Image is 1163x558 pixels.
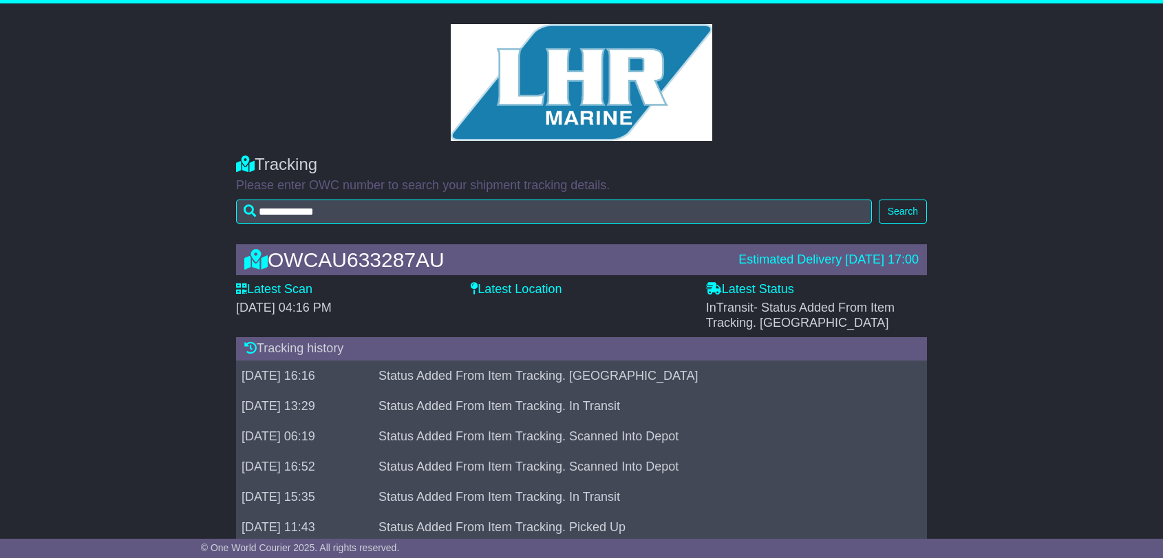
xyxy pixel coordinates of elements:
[451,24,712,141] img: GetCustomerLogo
[236,391,373,421] td: [DATE] 13:29
[236,512,373,542] td: [DATE] 11:43
[706,282,794,297] label: Latest Status
[373,391,909,421] td: Status Added From Item Tracking. In Transit
[471,282,562,297] label: Latest Location
[236,361,373,391] td: [DATE] 16:16
[236,451,373,482] td: [DATE] 16:52
[706,301,895,330] span: InTransit
[236,337,927,361] div: Tracking history
[373,482,909,512] td: Status Added From Item Tracking. In Transit
[236,301,332,314] span: [DATE] 04:16 PM
[201,542,400,553] span: © One World Courier 2025. All rights reserved.
[237,248,732,271] div: OWCAU633287AU
[373,512,909,542] td: Status Added From Item Tracking. Picked Up
[373,361,909,391] td: Status Added From Item Tracking. [GEOGRAPHIC_DATA]
[373,421,909,451] td: Status Added From Item Tracking. Scanned Into Depot
[236,178,927,193] p: Please enter OWC number to search your shipment tracking details.
[236,282,312,297] label: Latest Scan
[236,421,373,451] td: [DATE] 06:19
[236,482,373,512] td: [DATE] 15:35
[706,301,895,330] span: - Status Added From Item Tracking. [GEOGRAPHIC_DATA]
[879,200,927,224] button: Search
[738,253,919,268] div: Estimated Delivery [DATE] 17:00
[373,451,909,482] td: Status Added From Item Tracking. Scanned Into Depot
[236,155,927,175] div: Tracking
